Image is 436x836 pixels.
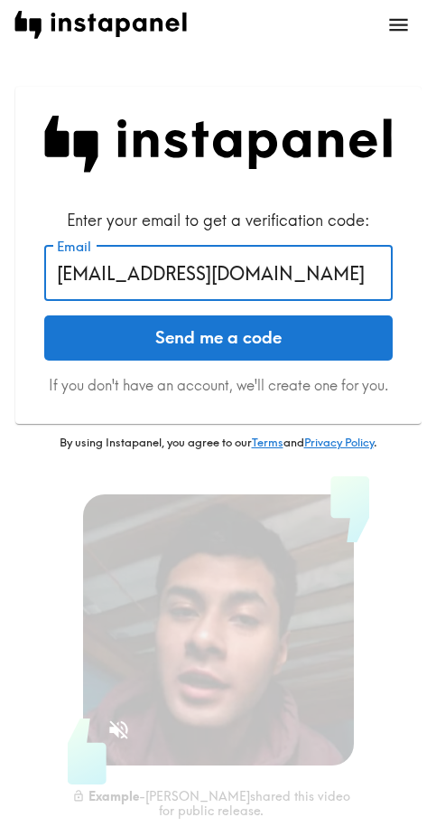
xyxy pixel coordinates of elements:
p: By using Instapanel, you agree to our and . [15,435,422,451]
label: Email [57,237,91,257]
div: Enter your email to get a verification code: [44,209,393,231]
p: If you don't have an account, we'll create one for you. [44,375,393,395]
b: Example [88,787,139,803]
a: Privacy Policy [304,435,374,449]
button: Sound is off [99,710,138,749]
a: Terms [252,435,283,449]
button: open menu [376,2,422,48]
button: Send me a code [44,315,393,361]
img: instapanel [14,11,187,39]
img: Instapanel [44,116,393,173]
div: - [PERSON_NAME] shared this video for public release. [69,787,354,819]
